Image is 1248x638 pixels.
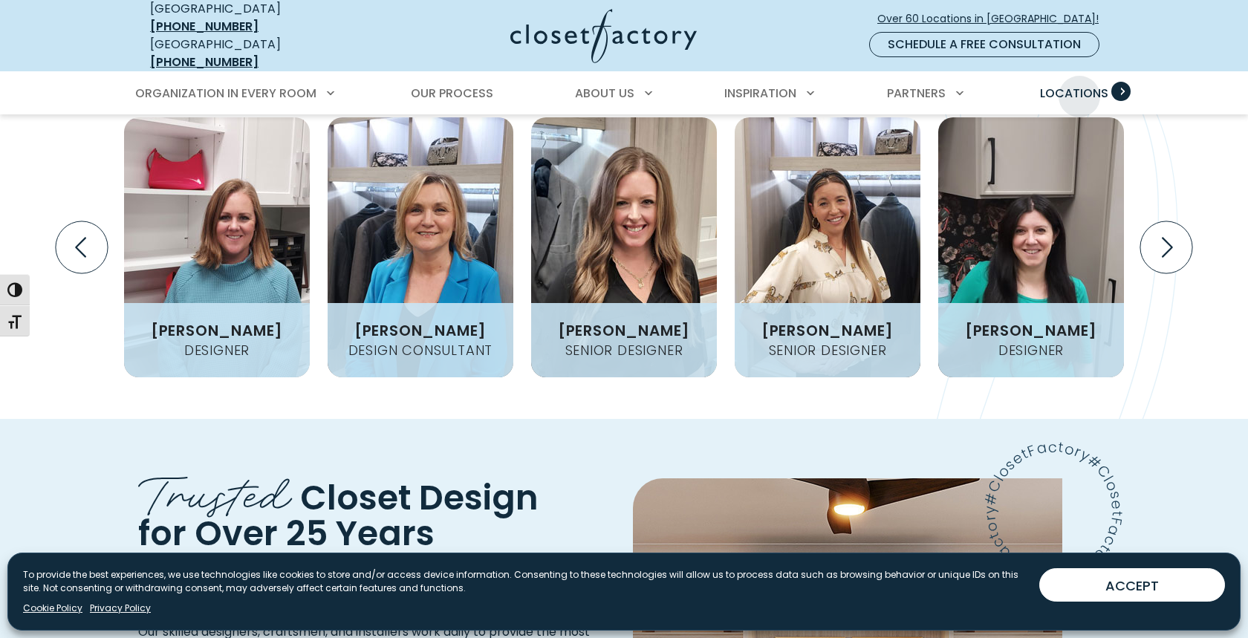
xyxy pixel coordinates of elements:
[1134,215,1198,279] button: Next slide
[869,32,1099,57] a: Schedule a Free Consultation
[1040,85,1108,102] span: Locations
[50,215,114,279] button: Previous slide
[575,85,634,102] span: About Us
[135,85,316,102] span: Organization in Every Room
[178,344,256,357] h4: Designer
[138,474,539,557] span: Closet Design for Over 25 Years
[724,85,796,102] span: Inspiration
[887,85,946,102] span: Partners
[150,53,259,71] a: [PHONE_NUMBER]
[531,117,717,377] img: Jessie-Chall headshot
[150,18,259,35] a: [PHONE_NUMBER]
[938,117,1124,377] img: Jessica-Neumann headshot
[342,344,499,357] h4: Design Consultant
[124,117,310,377] img: Kaite-Eich headshot
[552,323,696,338] h3: [PERSON_NAME]
[145,323,289,338] h3: [PERSON_NAME]
[763,344,893,357] h4: Senior Designer
[1039,568,1225,602] button: ACCEPT
[348,323,493,338] h3: [PERSON_NAME]
[125,73,1123,114] nav: Primary Menu
[735,117,920,377] img: Chelsea-Neidenbach headshot
[755,323,900,338] h3: [PERSON_NAME]
[150,36,365,71] div: [GEOGRAPHIC_DATA]
[328,117,513,377] img: Krystyna-Beaton headshot
[559,344,689,357] h4: Senior Designer
[23,568,1027,595] p: To provide the best experiences, we use technologies like cookies to store and/or access device i...
[90,602,151,615] a: Privacy Policy
[138,454,291,526] span: Trusted
[877,11,1111,27] span: Over 60 Locations in [GEOGRAPHIC_DATA]!
[992,344,1070,357] h4: Designer
[411,85,493,102] span: Our Process
[877,6,1111,32] a: Over 60 Locations in [GEOGRAPHIC_DATA]!
[510,9,697,63] img: Closet Factory Logo
[959,323,1103,338] h3: [PERSON_NAME]
[23,602,82,615] a: Cookie Policy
